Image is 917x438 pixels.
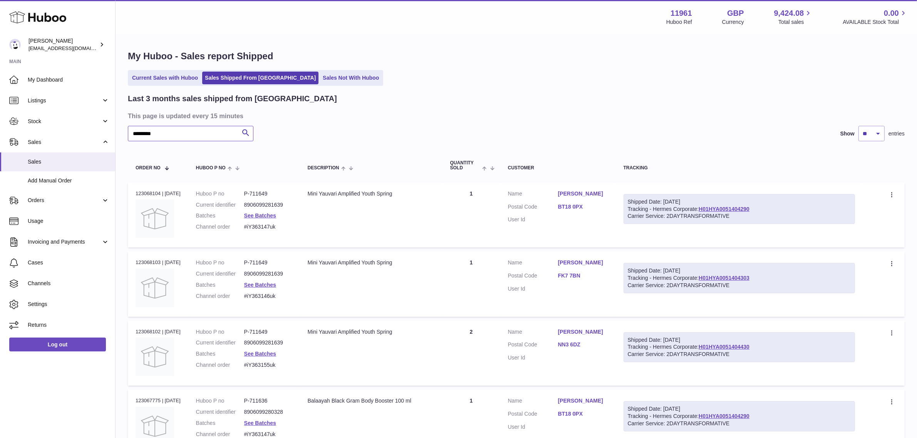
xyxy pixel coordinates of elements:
[28,158,109,166] span: Sales
[28,321,109,329] span: Returns
[624,332,855,363] div: Tracking - Hermes Corporate:
[129,72,201,84] a: Current Sales with Huboo
[558,410,608,418] a: BT18 0PX
[699,344,749,350] a: H01HYA0051404430
[196,293,244,300] dt: Channel order
[843,18,908,26] span: AVAILABLE Stock Total
[699,275,749,281] a: H01HYA0051404303
[244,293,292,300] dd: #iY363146uk
[244,351,276,357] a: See Batches
[202,72,319,84] a: Sales Shipped From [GEOGRAPHIC_DATA]
[443,321,500,386] td: 2
[136,259,181,266] div: 123068103 | [DATE]
[196,212,244,219] dt: Batches
[699,413,749,419] a: H01HYA0051404290
[196,259,244,266] dt: Huboo P no
[628,212,851,220] div: Carrier Service: 2DAYTRANSFORMATIVE
[28,97,101,104] span: Listings
[628,282,851,289] div: Carrier Service: 2DAYTRANSFORMATIVE
[558,190,608,197] a: [PERSON_NAME]
[628,351,851,358] div: Carrier Service: 2DAYTRANSFORMATIVE
[128,94,337,104] h2: Last 3 months sales shipped from [GEOGRAPHIC_DATA]
[320,72,382,84] a: Sales Not With Huboo
[196,420,244,427] dt: Batches
[624,194,855,224] div: Tracking - Hermes Corporate:
[136,190,181,197] div: 123068104 | [DATE]
[136,338,174,376] img: no-photo.jpg
[196,350,244,358] dt: Batches
[558,341,608,348] a: NN3 6DZ
[28,45,113,51] span: [EMAIL_ADDRESS][DOMAIN_NAME]
[508,341,558,350] dt: Postal Code
[628,420,851,427] div: Carrier Service: 2DAYTRANSFORMATIVE
[244,223,292,231] dd: #iY363147uk
[196,408,244,416] dt: Current identifier
[196,361,244,369] dt: Channel order
[699,206,749,212] a: H01HYA0051404290
[508,272,558,281] dt: Postal Code
[778,18,813,26] span: Total sales
[558,328,608,336] a: [PERSON_NAME]
[558,397,608,405] a: [PERSON_NAME]
[244,408,292,416] dd: 8906099280328
[244,270,292,278] dd: 8906099281639
[244,339,292,346] dd: 8906099281639
[774,8,804,18] span: 9,424.08
[889,130,905,137] span: entries
[671,8,692,18] strong: 11961
[244,328,292,336] dd: P-711649
[508,397,558,406] dt: Name
[28,118,101,125] span: Stock
[196,339,244,346] dt: Current identifier
[308,397,435,405] div: Balaayah Black Gram Body Booster 100 ml
[624,401,855,431] div: Tracking - Hermes Corporate:
[443,251,500,316] td: 1
[244,190,292,197] dd: P-711649
[628,336,851,344] div: Shipped Date: [DATE]
[244,361,292,369] dd: #iY363155uk
[196,281,244,289] dt: Batches
[196,328,244,336] dt: Huboo P no
[28,238,101,246] span: Invoicing and Payments
[28,301,109,308] span: Settings
[196,431,244,438] dt: Channel order
[196,166,226,171] span: Huboo P no
[196,270,244,278] dt: Current identifier
[244,420,276,426] a: See Batches
[624,263,855,293] div: Tracking - Hermes Corporate:
[722,18,744,26] div: Currency
[508,328,558,338] dt: Name
[624,166,855,171] div: Tracking
[666,18,692,26] div: Huboo Ref
[508,216,558,223] dt: User Id
[244,259,292,266] dd: P-711649
[308,259,435,266] div: Mini Yauvari Amplified Youth Spring
[508,190,558,199] dt: Name
[558,203,608,211] a: BT18 0PX
[443,182,500,247] td: 1
[308,166,339,171] span: Description
[244,212,276,219] a: See Batches
[28,177,109,184] span: Add Manual Order
[508,259,558,268] dt: Name
[244,431,292,438] dd: #iY363147uk
[9,338,106,351] a: Log out
[508,354,558,361] dt: User Id
[196,223,244,231] dt: Channel order
[508,166,608,171] div: Customer
[558,259,608,266] a: [PERSON_NAME]
[136,328,181,335] div: 123068102 | [DATE]
[196,190,244,197] dt: Huboo P no
[244,282,276,288] a: See Batches
[244,397,292,405] dd: P-711636
[884,8,899,18] span: 0.00
[244,201,292,209] dd: 8906099281639
[196,201,244,209] dt: Current identifier
[628,405,851,413] div: Shipped Date: [DATE]
[136,166,161,171] span: Order No
[558,272,608,279] a: FK7 7BN
[840,130,855,137] label: Show
[774,8,813,26] a: 9,424.08 Total sales
[843,8,908,26] a: 0.00 AVAILABLE Stock Total
[308,328,435,336] div: Mini Yauvari Amplified Youth Spring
